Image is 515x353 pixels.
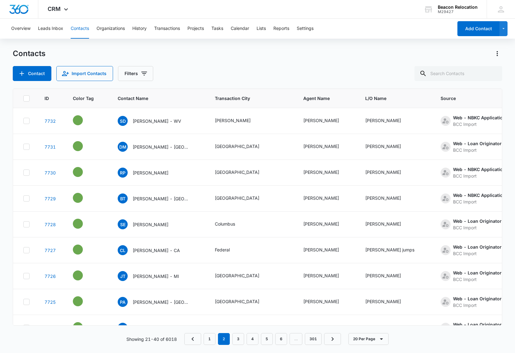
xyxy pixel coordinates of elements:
[365,169,412,176] div: L/O Name - Craig Park - Select to Edit Field
[247,333,258,345] a: Page 4
[215,221,246,228] div: Transaction City - Columbus - Select to Edit Field
[38,19,63,39] button: Leads Inbox
[303,195,339,201] div: [PERSON_NAME]
[73,95,94,102] span: Color Tag
[303,221,339,227] div: [PERSON_NAME]
[133,273,179,279] p: [PERSON_NAME] - MI
[303,169,350,176] div: Agent Name - Laurence Elliott - Select to Edit Field
[365,272,401,279] div: [PERSON_NAME]
[215,143,259,150] div: [GEOGRAPHIC_DATA]
[118,297,200,307] div: Contact Name - Ponia Aly - NY - Select to Edit Field
[118,245,191,255] div: Contact Name - Claire Lee - CA - Select to Edit Field
[184,333,341,345] nav: Pagination
[365,117,401,124] div: [PERSON_NAME]
[303,143,350,150] div: Agent Name - Andrew Hodynsky - Select to Edit Field
[365,195,401,201] div: [PERSON_NAME]
[132,19,147,39] button: History
[204,333,215,345] a: Page 1
[118,323,128,333] span: RW
[118,66,153,81] button: Filters
[118,219,180,229] div: Contact Name - Scott Elliott - Select to Edit Field
[365,95,426,102] span: L/O Name
[45,170,56,175] a: Navigate to contact details page for Rachel Powell-Cohen
[215,169,259,175] div: [GEOGRAPHIC_DATA]
[215,324,229,331] div: Sumter
[215,324,241,332] div: Transaction City - Sumter - Select to Edit Field
[133,118,181,124] p: [PERSON_NAME] - WV
[73,322,94,332] div: - - Select to Edit Field
[73,270,94,280] div: - - Select to Edit Field
[45,248,56,253] a: Navigate to contact details page for Claire Lee - CA
[365,298,412,306] div: L/O Name - Joe Lopez - Select to Edit Field
[118,116,192,126] div: Contact Name - Savannah Defoe - WV - Select to Edit Field
[215,117,262,125] div: Transaction City - Beckley - Select to Edit Field
[45,196,56,201] a: Navigate to contact details page for Brent Toth - KY
[303,298,350,306] div: Agent Name - Michael Seward - Select to Edit Field
[215,195,271,202] div: Transaction City - Louisville - Select to Edit Field
[365,272,412,280] div: L/O Name - Joe Lopez - Select to Edit Field
[365,221,412,228] div: L/O Name - Cedrick Burrows - Select to Edit Field
[232,333,244,345] a: Page 3
[133,325,180,331] p: [PERSON_NAME] - SC
[453,192,506,198] div: Web - NBKC Application
[453,173,506,179] div: BCC Import
[303,246,339,253] div: [PERSON_NAME]
[118,142,200,152] div: Contact Name - Davon Massie - MN - Select to Edit Field
[133,299,189,305] p: [PERSON_NAME] - [GEOGRAPHIC_DATA]
[453,114,506,121] div: Web - NBKC Application
[45,222,56,227] a: Navigate to contact details page for Scott Elliott
[118,271,128,281] span: JT
[215,143,271,150] div: Transaction City - Brooklyn Center - Select to Edit Field
[126,336,177,342] p: Showing 21-40 of 6018
[303,221,350,228] div: Agent Name - Tria Kreutzer - Select to Edit Field
[324,333,341,345] a: Next Page
[73,167,94,177] div: - - Select to Edit Field
[215,298,271,306] div: Transaction City - Brooklyn - Select to Edit Field
[414,66,502,81] input: Search Contacts
[187,19,204,39] button: Projects
[303,324,350,332] div: Agent Name - Allison Hedrick - Select to Edit Field
[303,117,350,125] div: Agent Name - Brian brown - Select to Edit Field
[438,10,478,14] div: account id
[365,195,412,202] div: L/O Name - Kati Burke - Select to Edit Field
[133,221,168,228] p: [PERSON_NAME]
[73,296,94,306] div: - - Select to Edit Field
[365,221,401,227] div: [PERSON_NAME]
[97,19,125,39] button: Organizations
[133,195,189,202] p: [PERSON_NAME] - [GEOGRAPHIC_DATA]
[303,246,350,254] div: Agent Name - Deanne Phillips - Select to Edit Field
[365,324,401,331] div: [PERSON_NAME]
[303,143,339,150] div: [PERSON_NAME]
[303,298,339,305] div: [PERSON_NAME]
[118,193,128,203] span: BT
[118,116,128,126] span: SD
[154,19,180,39] button: Transactions
[211,19,223,39] button: Tasks
[133,247,180,254] p: [PERSON_NAME] - CA
[303,95,350,102] span: Agent Name
[365,143,412,150] div: L/O Name - Drew Peters - Select to Edit Field
[45,325,56,331] a: Navigate to contact details page for Ryan Watkins - SC
[305,333,322,345] a: Page 301
[13,66,51,81] button: Add Contact
[73,115,94,125] div: - - Select to Edit Field
[348,333,389,345] button: 20 Per Page
[365,246,414,253] div: [PERSON_NAME] jumps
[261,333,273,345] a: Page 5
[438,5,478,10] div: account name
[118,219,128,229] span: SE
[492,49,502,59] button: Actions
[297,19,314,39] button: Settings
[73,193,94,203] div: - - Select to Edit Field
[118,245,128,255] span: CL
[45,299,56,305] a: Navigate to contact details page for Ponia Aly - NY
[215,272,271,280] div: Transaction City - Grand Rapids - Select to Edit Field
[303,272,350,280] div: Agent Name - Amanda Rogers - Select to Edit Field
[365,324,412,332] div: L/O Name - Matthew Janke - Select to Edit Field
[118,95,191,102] span: Contact Name
[273,19,289,39] button: Reports
[303,272,339,279] div: [PERSON_NAME]
[365,117,412,125] div: L/O Name - jarrett pfeiffer - Select to Edit Field
[453,166,506,173] div: Web - NBKC Application
[275,333,287,345] a: Page 6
